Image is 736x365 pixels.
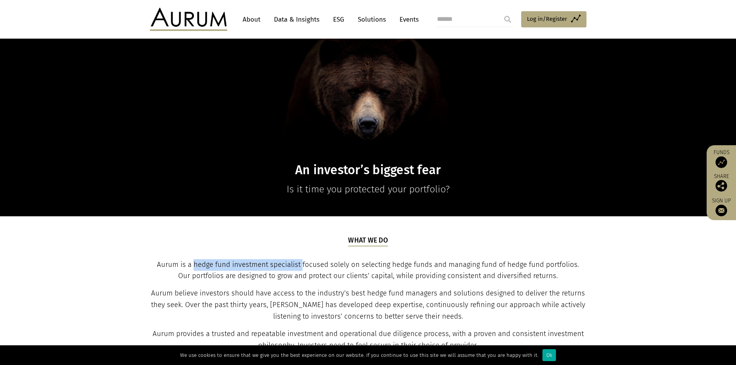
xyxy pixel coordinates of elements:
[521,11,586,27] a: Log in/Register
[527,14,567,24] span: Log in/Register
[151,289,585,321] span: Aurum believe investors should have access to the industry’s best hedge fund managers and solutio...
[219,182,517,197] p: Is it time you protected your portfolio?
[716,205,727,216] img: Sign up to our newsletter
[219,163,517,178] h1: An investor’s biggest fear
[150,8,227,31] img: Aurum
[348,236,388,246] h5: What we do
[396,12,419,27] a: Events
[329,12,348,27] a: ESG
[153,329,584,350] span: Aurum provides a trusted and repeatable investment and operational due diligence process, with a ...
[716,156,727,168] img: Access Funds
[157,260,579,280] span: Aurum is a hedge fund investment specialist focused solely on selecting hedge funds and managing ...
[711,174,732,192] div: Share
[239,12,264,27] a: About
[270,12,323,27] a: Data & Insights
[542,349,556,361] div: Ok
[500,12,515,27] input: Submit
[716,180,727,192] img: Share this post
[354,12,390,27] a: Solutions
[711,197,732,216] a: Sign up
[711,149,732,168] a: Funds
